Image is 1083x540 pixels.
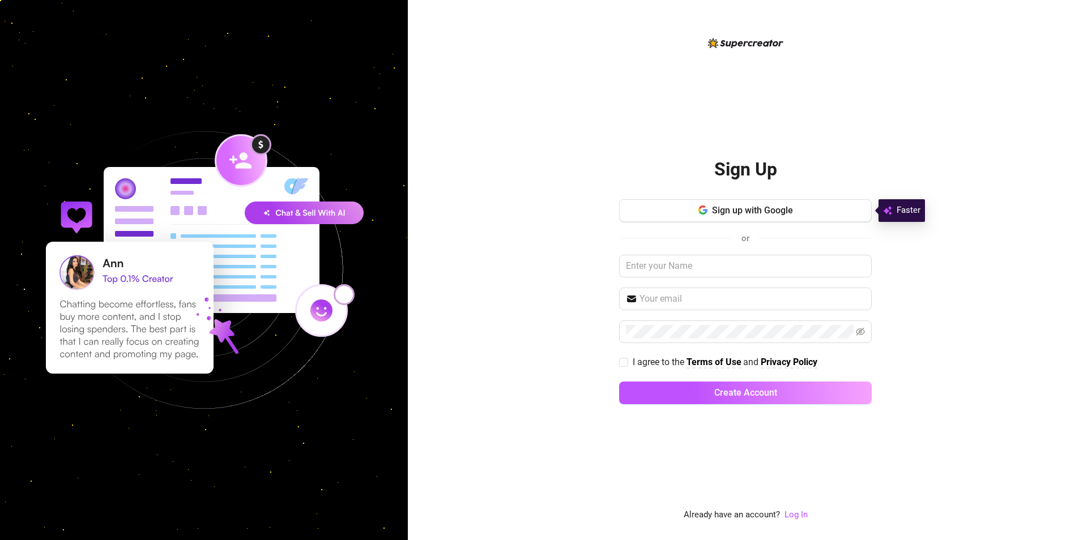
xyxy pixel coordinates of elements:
[784,508,808,522] a: Log In
[883,204,892,217] img: svg%3e
[619,255,872,277] input: Enter your Name
[8,74,400,466] img: signup-background-D0MIrEPF.svg
[784,509,808,520] a: Log In
[633,357,687,367] span: I agree to the
[619,382,872,404] button: Create Account
[741,233,749,243] span: or
[712,205,793,216] span: Sign up with Google
[684,508,780,522] span: Already have an account?
[714,158,777,181] h2: Sign Up
[761,357,817,368] a: Privacy Policy
[619,199,872,222] button: Sign up with Google
[639,292,865,306] input: Your email
[743,357,761,367] span: and
[687,357,741,368] a: Terms of Use
[897,204,920,217] span: Faster
[856,327,865,336] span: eye-invisible
[687,357,741,367] strong: Terms of Use
[708,38,783,48] img: logo-BBDzfeDw.svg
[761,357,817,367] strong: Privacy Policy
[714,387,777,398] span: Create Account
